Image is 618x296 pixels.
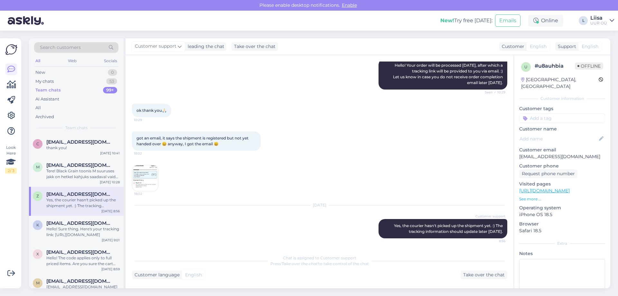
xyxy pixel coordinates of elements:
div: [DATE] 8:59 [101,267,120,272]
div: Extra [519,241,605,246]
span: Search customers [40,44,81,51]
div: New [35,69,45,76]
div: Yes, the courier hasn't picked up the shipment yet. :) The tracking information should update lat... [46,197,120,209]
p: Customer phone [519,163,605,169]
div: L [579,16,588,25]
div: My chats [35,78,54,85]
div: Try free [DATE]: [440,17,492,24]
span: c [36,141,39,146]
i: 'Take over the chat' [281,261,318,266]
img: Askly Logo [5,43,17,56]
span: x [36,252,39,256]
div: [DATE] 10:28 [100,180,120,185]
div: UUR OÜ [590,21,607,26]
div: AI Assistant [35,96,59,102]
span: k [36,223,39,227]
span: Offline [575,62,603,70]
div: Customer language [132,272,180,278]
div: All [34,57,42,65]
div: [DATE] 9:01 [102,238,120,243]
div: 0 [108,69,117,76]
a: LiisaUUR OÜ [590,15,614,26]
p: Customer tags [519,105,605,112]
span: ok thank you🙏🏻 [136,108,167,113]
p: iPhone OS 18.5 [519,211,605,218]
div: 2 / 3 [5,168,17,174]
div: Request phone number [519,169,577,178]
span: 18:02 [134,191,158,196]
img: Attachment [132,165,158,191]
p: Safari 18.5 [519,227,605,234]
div: Liisa [590,15,607,21]
span: mpatist@hotmail.com [46,278,113,284]
span: 8:56 [481,239,505,243]
span: maris.vahter@artun.ee [46,162,113,168]
span: got an email, it says the shipment is registered but not yet handed over 😀 anyway, I got the email 😀 [136,136,249,146]
div: Web [67,57,78,65]
div: Take over the chat [461,271,507,279]
b: New! [440,17,454,24]
div: [DATE] 10:41 [100,151,120,156]
div: Hello! The code applies only to full priced items. Are you sure the cart isn't containing already... [46,255,120,267]
div: Customer information [519,96,605,101]
span: Customer support [135,43,176,50]
div: All [35,105,41,111]
div: Online [528,15,563,26]
div: Team chats [35,87,61,93]
span: Team chats [65,125,88,131]
input: Add a tag [519,113,605,123]
span: Hello! Your order will be processed [DATE], after which a tracking link will be provided to you v... [393,63,504,85]
div: Archived [35,114,54,120]
div: Customer [499,43,524,50]
p: Visited pages [519,181,605,187]
span: zivka254@gmail.com [46,191,113,197]
div: Tere! Black Grain toonis M suuruses jakk on hetkel kahjuks saadaval vaid meie Läti poes. Kõige ki... [46,168,120,180]
a: [URL][DOMAIN_NAME] [519,188,570,194]
span: English [530,43,547,50]
div: [GEOGRAPHIC_DATA], [GEOGRAPHIC_DATA] [521,76,599,90]
div: [DATE] [132,202,507,208]
div: Look Here [5,145,17,174]
p: Browser [519,221,605,227]
div: # u8auhbia [535,62,575,70]
div: thank you! [46,145,120,151]
div: Take over the chat [231,42,278,51]
span: Seen ✓ 10:29 [481,90,505,95]
input: Add name [520,135,598,142]
p: [EMAIL_ADDRESS][DOMAIN_NAME] [519,153,605,160]
span: English [582,43,598,50]
span: English [185,272,202,278]
span: Enable [340,2,359,8]
p: Notes [519,250,605,257]
span: keithpuah@icloud.com [46,220,113,226]
span: Customer support [475,214,505,219]
span: m [36,281,40,285]
p: Customer email [519,147,605,153]
span: z [36,194,39,198]
button: Emails [495,14,520,27]
span: 18:02 [134,151,158,156]
div: 53 [106,78,117,85]
div: [EMAIL_ADDRESS][DOMAIN_NAME] :) [46,284,120,296]
span: m [36,165,40,169]
div: Socials [103,57,118,65]
p: Operating system [519,205,605,211]
span: xrysoula_22@hotmail.com [46,249,113,255]
div: 99+ [103,87,117,93]
div: leading the chat [185,43,224,50]
p: See more ... [519,196,605,202]
span: u [524,64,528,69]
span: cristinamcgil@gmail.com [46,139,113,145]
p: Customer name [519,126,605,132]
span: Yes, the courier hasn't picked up the shipment yet. :) The tracking information should update lat... [394,223,504,234]
span: Press to take control of the chat [270,261,369,266]
div: Hello! Sure thing. Here's your tracking link: [URL][DOMAIN_NAME] [46,226,120,238]
div: [DATE] 8:56 [101,209,120,214]
span: Chat is assigned to Customer support [283,255,356,260]
div: Support [555,43,576,50]
span: 10:29 [134,118,158,122]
